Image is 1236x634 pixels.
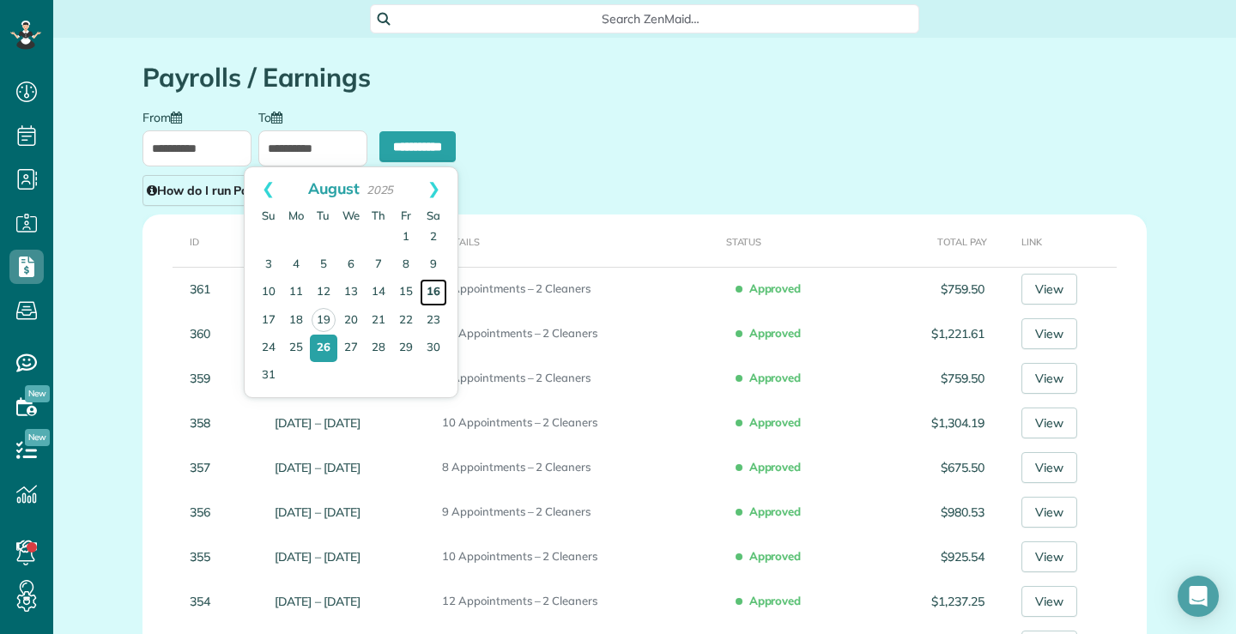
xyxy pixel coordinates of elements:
span: Tuesday [317,208,330,222]
a: 7 [365,251,392,279]
a: 19 [312,308,336,332]
a: 22 [392,307,420,335]
span: Monday [288,208,304,222]
label: From [142,109,191,124]
a: [DATE] – [DATE] [275,504,360,520]
td: $675.50 [880,445,991,490]
span: New [25,385,50,402]
a: [DATE] – [DATE] [275,460,360,475]
a: 24 [255,335,282,362]
a: 13 [337,279,365,306]
span: Saturday [427,208,440,222]
a: View [1021,408,1077,438]
a: 17 [255,307,282,335]
td: 356 [142,490,268,534]
td: 360 [142,311,268,356]
th: Link [991,214,1147,267]
a: 30 [420,335,447,362]
a: 16 [420,279,447,306]
td: 10 Appointments – 2 Cleaners [435,311,718,356]
a: 23 [420,307,447,335]
span: Wednesday [342,208,360,222]
a: Prev [245,167,292,210]
th: Details [435,214,718,267]
span: Approved [739,408,809,437]
a: 5 [310,251,337,279]
th: Status [719,214,880,267]
td: $980.53 [880,490,991,534]
span: New [25,429,50,446]
td: 361 [142,267,268,311]
a: 14 [365,279,392,306]
a: 26 [310,335,337,362]
a: Next [410,167,457,210]
a: [DATE] – [DATE] [275,594,360,609]
a: 4 [282,251,310,279]
span: Approved [739,586,809,615]
span: Thursday [372,208,385,222]
a: 15 [392,279,420,306]
label: To [258,109,291,124]
td: 358 [142,401,268,445]
a: View [1021,541,1077,572]
td: 9 Appointments – 2 Cleaners [435,356,718,401]
a: View [1021,274,1077,305]
span: 2025 [367,183,394,196]
span: Approved [739,318,809,347]
span: Approved [739,274,809,303]
a: 1 [392,224,420,251]
a: [DATE] – [DATE] [275,549,360,565]
h1: Payrolls / Earnings [142,63,1147,92]
td: $1,304.19 [880,401,991,445]
a: 28 [365,335,392,362]
div: Open Intercom Messenger [1178,576,1219,617]
td: 9 Appointments – 2 Cleaners [435,490,718,534]
a: View [1021,318,1077,349]
span: Friday [401,208,411,222]
a: 8 [392,251,420,279]
a: 31 [255,362,282,389]
td: $759.50 [880,267,991,311]
td: 357 [142,445,268,490]
td: 9 Appointments – 2 Cleaners [435,267,718,311]
a: View [1021,452,1077,483]
td: 10 Appointments – 2 Cleaners [435,401,718,445]
span: Approved [739,497,809,526]
td: $925.54 [880,534,991,579]
a: 18 [282,307,310,335]
span: Sunday [262,208,276,222]
span: August [308,178,360,197]
a: 27 [337,335,365,362]
th: ID [142,214,268,267]
a: 21 [365,307,392,335]
span: Approved [739,452,809,481]
a: 10 [255,279,282,306]
a: 11 [282,279,310,306]
a: View [1021,586,1077,617]
a: 6 [337,251,365,279]
a: 20 [337,307,365,335]
a: View [1021,497,1077,528]
span: Approved [739,363,809,392]
td: 12 Appointments – 2 Cleaners [435,579,718,624]
a: View [1021,363,1077,394]
a: How do I run Payroll? [142,175,285,206]
td: 8 Appointments – 2 Cleaners [435,445,718,490]
td: 355 [142,534,268,579]
td: 354 [142,579,268,624]
a: 12 [310,279,337,306]
a: 2 [420,224,447,251]
a: [DATE] – [DATE] [275,415,360,431]
span: Approved [739,541,809,571]
th: Total Pay [880,214,991,267]
td: $759.50 [880,356,991,401]
a: 29 [392,335,420,362]
a: 3 [255,251,282,279]
td: 359 [142,356,268,401]
td: 10 Appointments – 2 Cleaners [435,534,718,579]
a: 25 [282,335,310,362]
a: 9 [420,251,447,279]
td: $1,237.25 [880,579,991,624]
td: $1,221.61 [880,311,991,356]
